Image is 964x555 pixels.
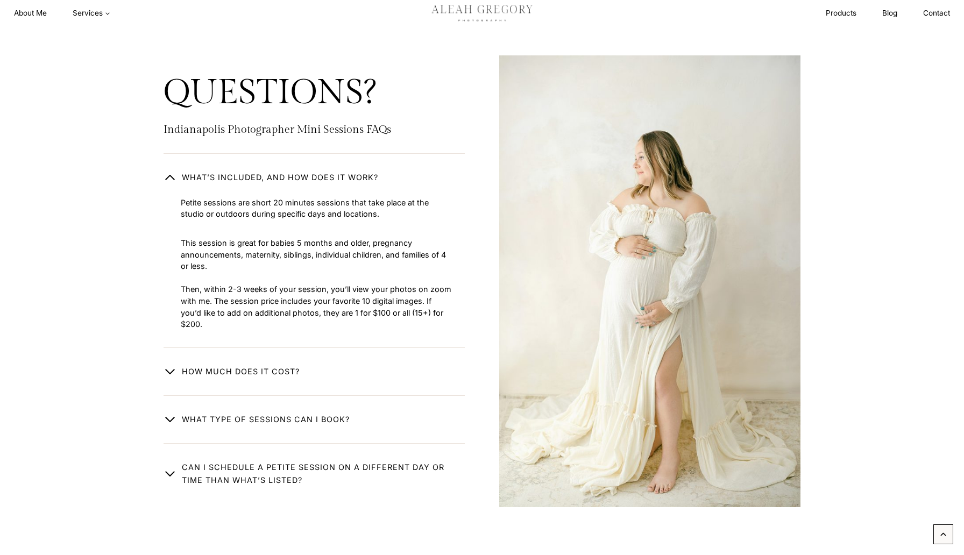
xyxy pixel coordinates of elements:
[813,3,869,23] a: Products
[182,461,448,487] span: Can I schedule a petite session on a different day or time than what’s listed?
[182,365,300,378] span: How much does it cost?
[182,413,350,426] span: What type of Sessions Can I book?
[499,55,800,507] li: 1 of 3
[499,55,800,507] img: Pregnant woman in white dress holding belly.
[164,347,465,378] button: How much does it cost?
[182,171,378,184] span: What’s included, and how does it work?
[164,443,465,487] button: Can I schedule a petite session on a different day or time than what’s listed?
[60,3,123,23] button: Child menu of Services
[164,395,465,426] button: What type of Sessions Can I book?
[1,3,123,23] nav: Primary
[164,153,465,184] button: What’s included, and how does it work?
[1,3,60,23] a: About Me
[933,524,953,544] a: Scroll to top
[181,197,452,220] p: Petite sessions are short 20 minutes sessions that take place at the studio or outdoors during sp...
[164,123,465,136] h2: Indianapolis Photographer Mini Sessions FAQs
[813,3,963,23] nav: Secondary
[164,76,465,110] p: QUESTIONS?
[164,184,465,330] div: What’s included, and how does it work?
[869,3,910,23] a: Blog
[181,237,452,330] p: This session is great for babies 5 months and older, pregnancy announcements, maternity, siblings...
[910,3,963,23] a: Contact
[417,1,547,25] img: aleah gregory logo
